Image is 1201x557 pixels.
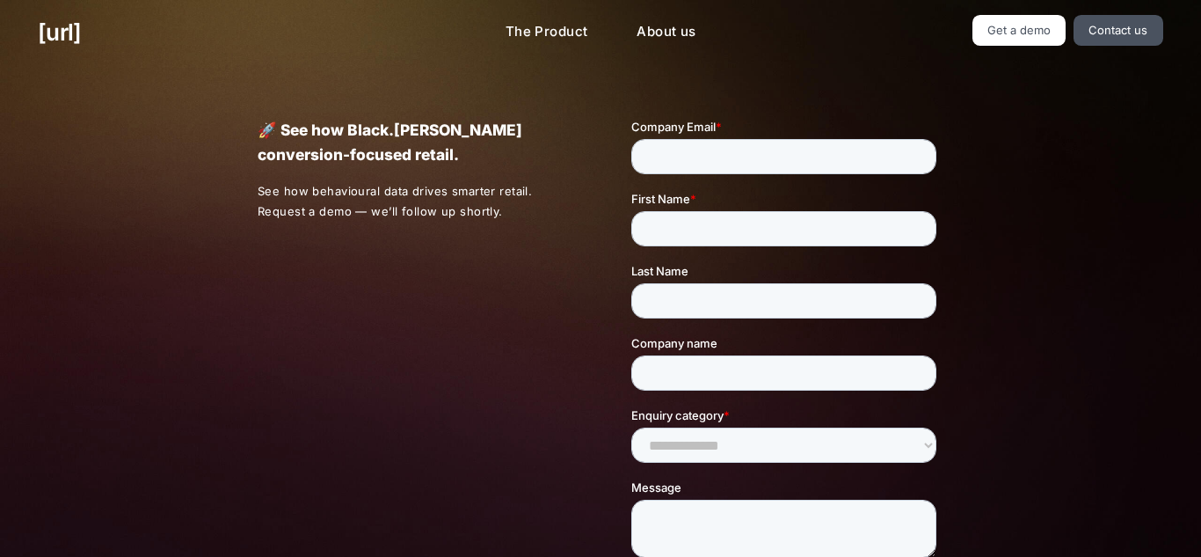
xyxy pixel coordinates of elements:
[258,118,570,167] p: 🚀 See how Black.[PERSON_NAME] conversion-focused retail.
[258,181,571,222] p: See how behavioural data drives smarter retail. Request a demo — we’ll follow up shortly.
[622,15,710,49] a: About us
[491,15,602,49] a: The Product
[38,15,81,49] a: [URL]
[972,15,1066,46] a: Get a demo
[1074,15,1163,46] a: Contact us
